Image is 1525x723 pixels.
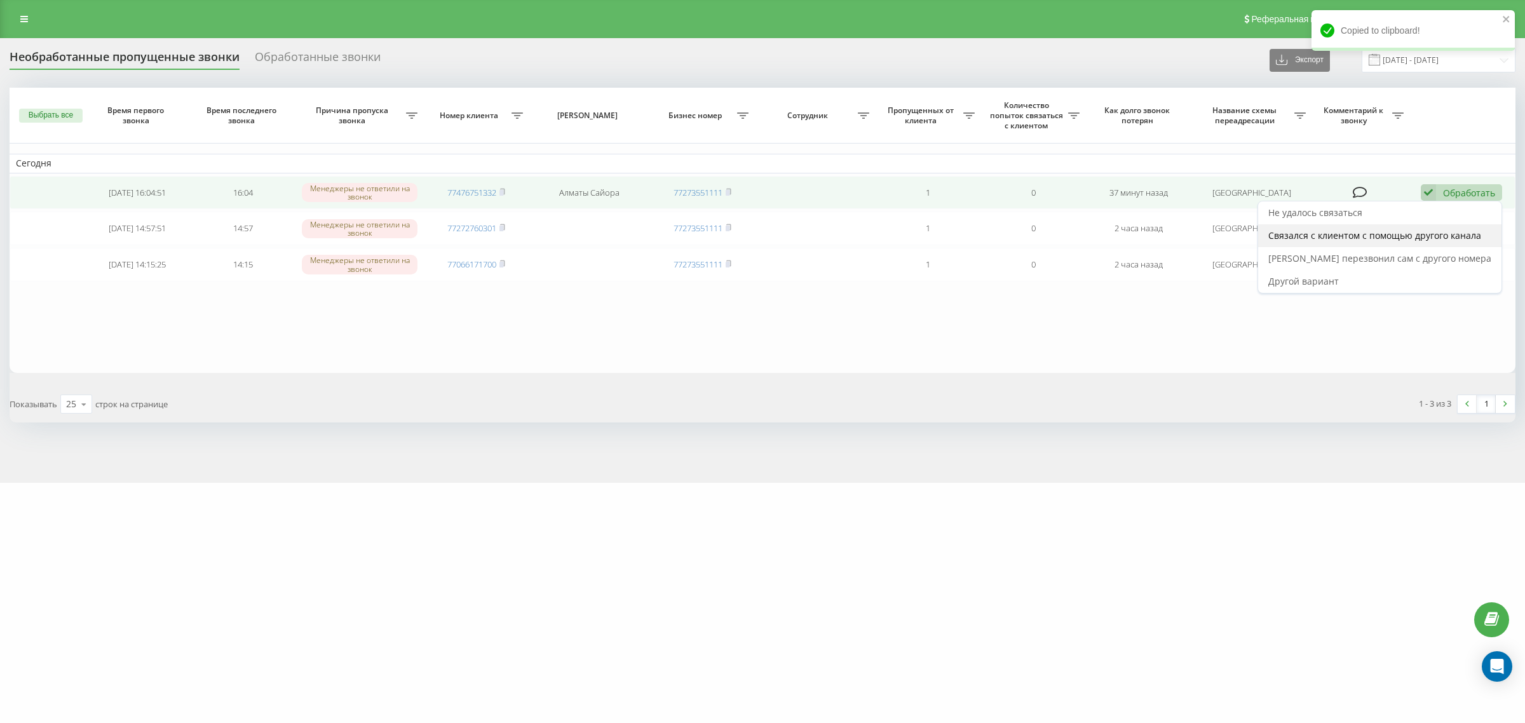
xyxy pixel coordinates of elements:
[85,176,191,210] td: [DATE] 16:04:51
[201,105,285,125] span: Время последнего звонка
[1086,248,1191,281] td: 2 часа назад
[430,111,512,121] span: Номер клиента
[302,105,405,125] span: Причина пропуска звонка
[1251,14,1355,24] span: Реферальная программа
[1097,105,1181,125] span: Как долго звонок потерян
[1443,187,1495,199] div: Обработать
[19,109,83,123] button: Выбрать все
[674,222,722,234] a: 77273551111
[1477,395,1496,413] a: 1
[66,398,76,410] div: 25
[1268,229,1481,241] span: Связался с клиентом с помощью другого канала
[1086,212,1191,245] td: 2 часа назад
[981,176,1087,210] td: 0
[85,248,191,281] td: [DATE] 14:15:25
[1268,252,1491,264] span: [PERSON_NAME] перезвонил сам с другого номера
[1191,176,1312,210] td: [GEOGRAPHIC_DATA]
[876,212,981,245] td: 1
[96,105,179,125] span: Время первого звонка
[761,111,858,121] span: Сотрудник
[302,255,417,274] div: Менеджеры не ответили на звонок
[1268,275,1339,287] span: Другой вариант
[1086,176,1191,210] td: 37 минут назад
[981,212,1087,245] td: 0
[1191,248,1312,281] td: [GEOGRAPHIC_DATA]
[1482,651,1512,682] div: Open Intercom Messenger
[529,176,650,210] td: Алматы Сайора
[1318,105,1392,125] span: Комментарий к звонку
[1311,10,1515,51] div: Copied to clipboard!
[447,187,496,198] a: 77476751332
[190,176,295,210] td: 16:04
[1419,397,1451,410] div: 1 - 3 из 3
[674,187,722,198] a: 77273551111
[541,111,638,121] span: [PERSON_NAME]
[876,176,981,210] td: 1
[10,50,240,70] div: Необработанные пропущенные звонки
[10,398,57,410] span: Показывать
[1198,105,1294,125] span: Название схемы переадресации
[447,222,496,234] a: 77272760301
[190,212,295,245] td: 14:57
[656,111,737,121] span: Бизнес номер
[302,219,417,238] div: Менеджеры не ответили на звонок
[1191,212,1312,245] td: [GEOGRAPHIC_DATA]
[302,183,417,202] div: Менеджеры не ответили на звонок
[10,154,1515,173] td: Сегодня
[981,248,1087,281] td: 0
[674,259,722,270] a: 77273551111
[255,50,381,70] div: Обработанные звонки
[447,259,496,270] a: 77066171700
[876,248,981,281] td: 1
[95,398,168,410] span: строк на странице
[85,212,191,245] td: [DATE] 14:57:51
[1268,206,1362,219] span: Не удалось связаться
[1270,49,1330,72] button: Экспорт
[190,248,295,281] td: 14:15
[882,105,963,125] span: Пропущенных от клиента
[987,100,1069,130] span: Количество попыток связаться с клиентом
[1502,14,1511,26] button: close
